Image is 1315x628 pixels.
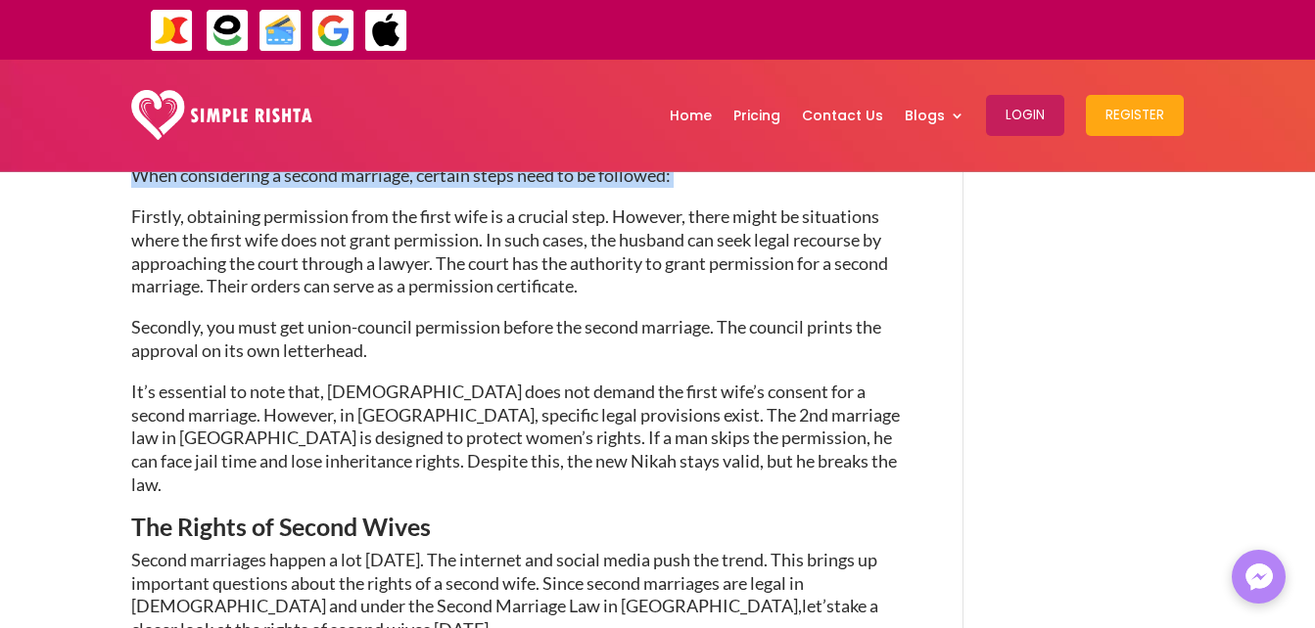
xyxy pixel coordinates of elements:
img: GooglePay-icon [311,9,355,53]
a: Blogs [905,65,964,166]
a: Contact Us [802,65,883,166]
strong: The Rights of Second Wives [131,512,431,541]
button: Login [986,95,1064,136]
img: Credit Cards [258,9,303,53]
a: Home [670,65,712,166]
a: Login [986,65,1064,166]
img: EasyPaisa-icon [206,9,250,53]
a: Register [1086,65,1184,166]
button: Register [1086,95,1184,136]
img: ApplePay-icon [364,9,408,53]
span: Firstly, obtaining permission from the first wife is a crucial step. However, there might be situ... [131,205,888,296]
span: Second marriages happen a lot [DATE]. The internet and social media push the trend. This brings u... [131,549,877,617]
a: Pricing [733,65,780,166]
img: JazzCash-icon [150,9,194,53]
span: It’s essential to note that, [DEMOGRAPHIC_DATA] does not demand the first wife’s consent for a se... [131,381,900,495]
img: Messenger [1240,558,1279,597]
span: let’s [802,595,834,616]
span: Secondly, you must get union-council permission before the second marriage. The council prints th... [131,316,881,361]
